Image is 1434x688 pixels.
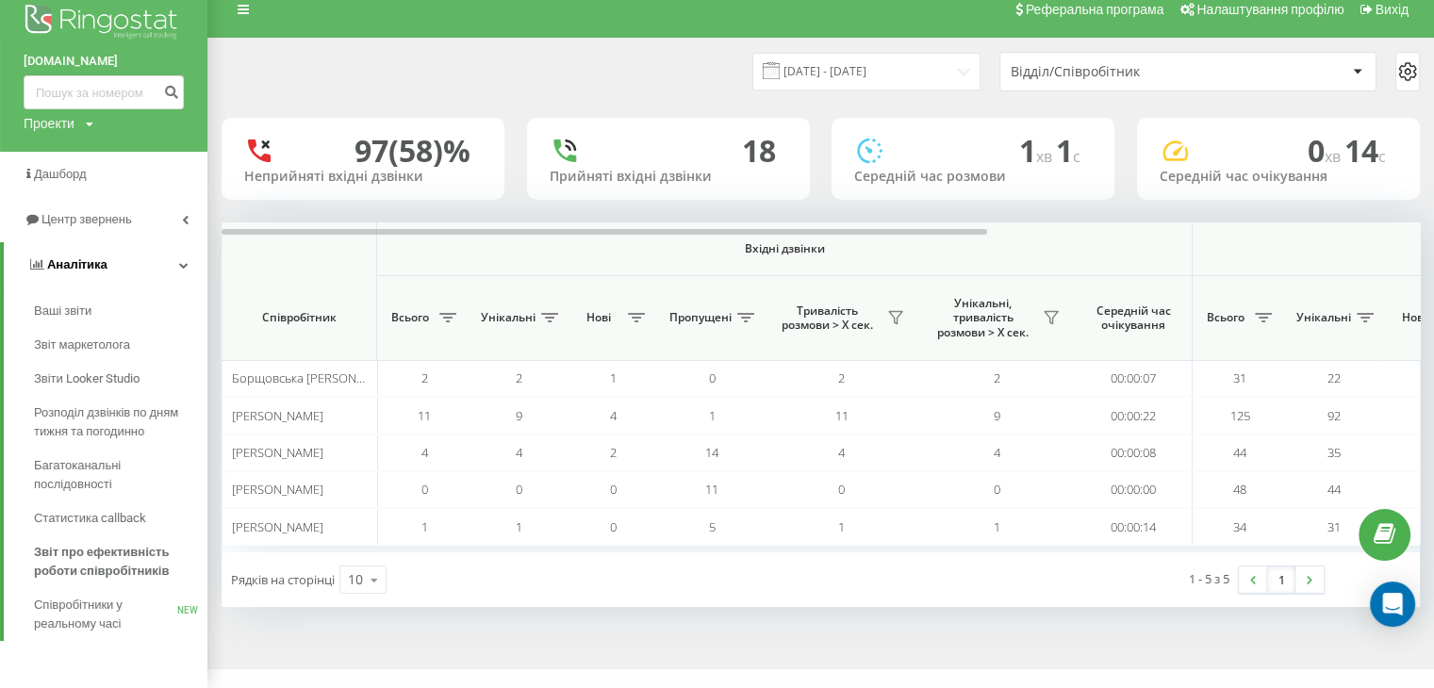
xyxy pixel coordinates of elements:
span: 92 [1327,407,1341,424]
span: 1 [610,369,617,386]
span: Нові [575,310,622,325]
span: 48 [1233,481,1246,498]
div: Проекти [24,114,74,133]
span: Розподіл дзвінків по дням тижня та погодинно [34,403,198,441]
span: Багатоканальні послідовності [34,456,198,494]
div: 1 - 5 з 5 [1189,569,1229,588]
span: 125 [1230,407,1250,424]
a: Аналiтика [4,242,207,287]
span: Унікальні [1296,310,1351,325]
span: 4 [838,444,845,461]
span: 31 [1327,518,1341,535]
span: Реферальна програма [1026,2,1164,17]
span: 0 [610,518,617,535]
td: 00:00:22 [1075,397,1193,434]
a: [DOMAIN_NAME] [24,52,184,71]
a: Звіти Looker Studio [34,362,207,396]
span: 1 [1056,130,1080,171]
span: Унікальні, тривалість розмови > Х сек. [929,296,1037,340]
span: 11 [705,481,718,498]
td: 00:00:08 [1075,434,1193,471]
span: Статистика callback [34,509,146,528]
td: 00:00:14 [1075,508,1193,545]
a: Ваші звіти [34,294,207,328]
span: 1 [1019,130,1056,171]
span: 31 [1233,369,1246,386]
a: 1 [1267,566,1295,593]
div: 18 [742,133,776,169]
span: 35 [1327,444,1341,461]
a: Багатоканальні послідовності [34,449,207,501]
span: Рядків на сторінці [231,571,335,588]
span: хв [1325,146,1344,167]
div: Середній час очікування [1160,169,1397,185]
span: 4 [421,444,428,461]
span: 22 [1327,369,1341,386]
span: 1 [421,518,428,535]
span: Середній час очікування [1089,303,1178,333]
span: Борщовська [PERSON_NAME] [232,369,398,386]
span: 2 [610,444,617,461]
td: 00:00:00 [1075,471,1193,508]
span: 0 [709,369,716,386]
span: хв [1036,146,1056,167]
a: Звіт маркетолога [34,328,207,362]
span: 9 [516,407,522,424]
span: Вхідні дзвінки [426,241,1143,256]
span: [PERSON_NAME] [232,481,323,498]
div: Середній час розмови [854,169,1092,185]
span: Унікальні [481,310,536,325]
span: 0 [838,481,845,498]
span: c [1378,146,1386,167]
span: 1 [709,407,716,424]
span: 44 [1233,444,1246,461]
span: Звіти Looker Studio [34,369,140,388]
span: 2 [516,369,522,386]
span: 2 [994,369,1000,386]
span: 2 [421,369,428,386]
span: 9 [994,407,1000,424]
span: Налаштування профілю [1196,2,1343,17]
span: Дашборд [34,167,87,181]
span: [PERSON_NAME] [232,518,323,535]
span: 4 [994,444,1000,461]
span: Всього [387,310,434,325]
td: 00:00:07 [1075,360,1193,397]
span: 5 [709,518,716,535]
span: 0 [610,481,617,498]
a: Звіт про ефективність роботи співробітників [34,535,207,588]
span: Ваші звіти [34,302,91,320]
div: Open Intercom Messenger [1370,582,1415,627]
div: Відділ/Співробітник [1011,64,1236,80]
span: [PERSON_NAME] [232,444,323,461]
a: Співробітники у реальному часіNEW [34,588,207,641]
a: Розподіл дзвінків по дням тижня та погодинно [34,396,207,449]
span: 11 [418,407,431,424]
span: 14 [1344,130,1386,171]
span: Звіт про ефективність роботи співробітників [34,543,198,581]
span: Всього [1202,310,1249,325]
span: 0 [516,481,522,498]
span: 2 [838,369,845,386]
span: 0 [421,481,428,498]
span: Співробітники у реальному часі [34,596,177,633]
div: Неприйняті вхідні дзвінки [244,169,482,185]
span: 0 [994,481,1000,498]
span: 1 [838,518,845,535]
span: 1 [994,518,1000,535]
span: 44 [1327,481,1341,498]
span: [PERSON_NAME] [232,407,323,424]
input: Пошук за номером [24,75,184,109]
div: Прийняті вхідні дзвінки [550,169,787,185]
span: 4 [610,407,617,424]
span: Аналiтика [47,257,107,271]
span: Вихід [1376,2,1409,17]
span: 1 [516,518,522,535]
span: 11 [835,407,849,424]
span: Звіт маркетолога [34,336,130,354]
span: c [1073,146,1080,167]
span: Співробітник [238,310,360,325]
a: Статистика callback [34,501,207,535]
div: 97 (58)% [354,133,470,169]
span: Тривалість розмови > Х сек. [773,303,882,333]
